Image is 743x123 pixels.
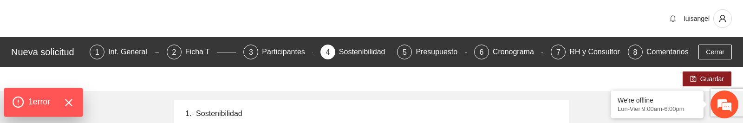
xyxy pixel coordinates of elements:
div: 5Presupuesto [397,45,467,59]
span: Cerrar [706,47,724,57]
span: 3 [249,48,253,56]
div: Comentarios [646,45,689,59]
div: Minimizar ventana de chat en vivo [152,5,175,27]
span: Guardar [700,74,724,84]
div: Ficha T [185,45,217,59]
button: saveGuardar [683,71,731,86]
div: Sostenibilidad [339,45,393,59]
div: 8Comentarios [628,45,689,59]
span: luisangel [684,15,710,22]
span: user [714,14,731,23]
div: 1Inf. General [90,45,159,59]
button: bell [665,11,680,26]
span: 4 [326,48,330,56]
button: user [713,9,732,28]
div: Nueva solicitud [11,45,84,59]
span: save [690,76,697,83]
div: 4Sostenibilidad [320,45,390,59]
div: Cronograma [493,45,541,59]
div: 7RH y Consultores [551,45,620,59]
span: 6 [479,48,483,56]
div: Inf. General [108,45,155,59]
span: 2 [172,48,176,56]
div: 6Cronograma [474,45,544,59]
span: 5 [403,48,407,56]
div: RH y Consultores [569,45,635,59]
p: Lun-Vier 9:00am-6:00pm [618,105,697,112]
span: 1 [95,48,99,56]
button: Cerrar [698,45,732,59]
div: Participantes [262,45,313,59]
span: 8 [633,48,637,56]
div: We're offline [618,97,697,104]
span: 7 [556,48,561,56]
div: Presupuesto [416,45,465,59]
div: 3Participantes [243,45,313,59]
div: 2Ficha T [167,45,236,59]
span: 1.- Sostenibilidad [185,110,247,117]
div: Dejar un mensaje [48,47,156,59]
span: bell [666,15,680,22]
